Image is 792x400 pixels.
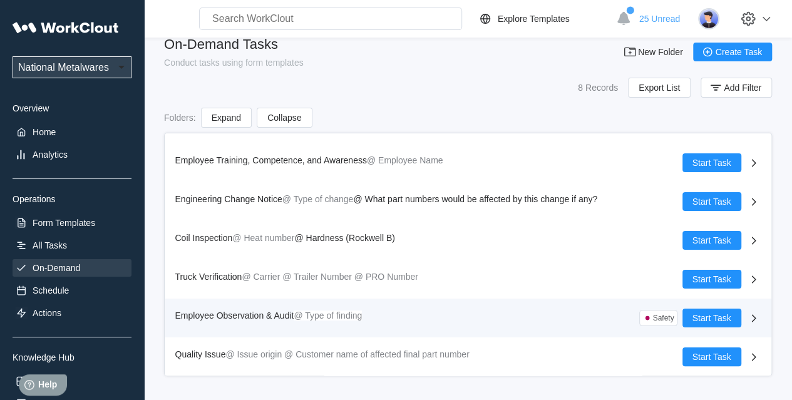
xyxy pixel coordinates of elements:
a: All Tasks [13,237,131,254]
input: Search WorkClout [199,8,462,30]
span: Start Task [692,352,731,361]
span: Quality Issue [175,349,226,359]
span: Export List [639,83,680,92]
mark: @ PRO Number [354,272,418,282]
a: Explore Templates [478,11,610,26]
button: Collapse [257,108,312,128]
span: Add Filter [724,83,761,92]
a: Home [13,123,131,141]
span: Truck Verification [175,272,242,282]
span: Start Task [692,158,731,167]
a: Coil Inspection@ Heat number@ Hardness (Rockwell B)Start Task [165,221,771,260]
mark: @ Trailer Number [282,272,352,282]
span: Engineering Change Notice [175,194,282,204]
span: Start Task [692,236,731,245]
div: All Tasks [33,240,67,250]
div: On-Demand Tasks [164,36,304,53]
div: Analytics [33,150,68,160]
button: Start Task [682,153,741,172]
mark: @ Employee Name [367,155,443,165]
mark: @ Issue origin [225,349,282,359]
div: Schedule [33,285,69,295]
div: Explore Templates [498,14,570,24]
div: Conduct tasks using form templates [164,58,304,68]
img: user-5.png [698,8,719,29]
div: 8 Records [578,83,618,93]
a: Analytics [13,146,131,163]
span: Expand [212,113,241,122]
a: On-Demand [13,259,131,277]
button: Add Filter [701,78,772,98]
mark: @ Type of finding [294,310,362,321]
div: Actions [33,308,61,318]
button: Start Task [682,270,741,289]
a: Truck Verification@ Carrier@ Trailer Number@ PRO NumberStart Task [165,260,771,299]
mark: @ Customer name of affected final part number [284,349,470,359]
a: Form Templates [13,214,131,232]
div: On-Demand [33,263,80,273]
span: Collapse [267,113,301,122]
a: Employee Training, Competence, and Awareness@ Employee NameStart Task [165,143,771,182]
div: Home [33,127,56,137]
button: Create Task [693,43,772,61]
div: Operations [13,194,131,204]
div: Form Templates [33,218,95,228]
span: @ Hardness (Rockwell B) [294,233,394,243]
span: Start Task [692,197,731,206]
a: Assets [13,372,131,390]
div: Safety [652,314,674,322]
span: @ What part numbers would be affected by this change if any? [353,194,597,204]
span: Coil Inspection [175,233,233,243]
button: New Folder [615,43,693,61]
div: Knowledge Hub [13,352,131,362]
a: Engineering Change Notice@ Type of change@ What part numbers would be affected by this change if ... [165,182,771,221]
button: Start Task [682,231,741,250]
button: Start Task [682,192,741,211]
span: Start Task [692,314,731,322]
div: Overview [13,103,131,113]
a: Actions [13,304,131,322]
span: Create Task [716,48,762,56]
button: Start Task [682,347,741,366]
button: Expand [201,108,252,128]
span: Employee Observation & Audit [175,310,294,321]
span: 25 Unread [639,14,680,24]
mark: @ Heat number [232,233,294,243]
div: Folders : [164,113,196,123]
a: Schedule [13,282,131,299]
button: Export List [628,78,691,98]
a: Employee Observation & Audit@ Type of findingSafetyStart Task [165,299,771,337]
span: New Folder [638,48,683,56]
span: Start Task [692,275,731,284]
a: Quality Issue@ Issue origin@ Customer name of affected final part numberStart Task [165,337,771,376]
mark: @ Carrier [242,272,280,282]
button: Start Task [682,309,741,327]
mark: @ Type of change [282,194,354,204]
span: Employee Training, Competence, and Awareness [175,155,367,165]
